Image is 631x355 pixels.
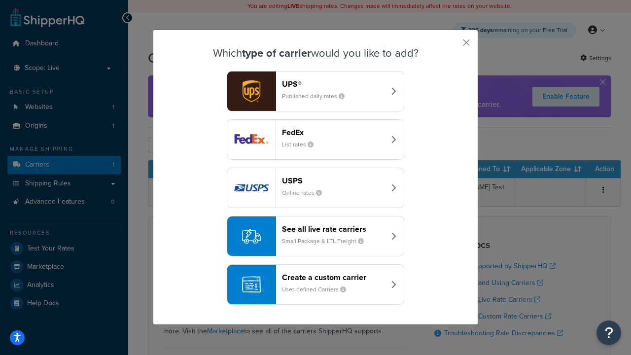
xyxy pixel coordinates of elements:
h3: Which would you like to add? [178,47,453,59]
img: icon-carrier-custom-c93b8a24.svg [242,275,261,294]
small: Published daily rates [282,92,352,101]
button: Open Resource Center [596,320,621,345]
button: usps logoUSPSOnline rates [227,168,404,208]
header: FedEx [282,128,385,137]
small: List rates [282,140,321,149]
img: ups logo [227,71,276,111]
img: icon-carrier-liverate-becf4550.svg [242,227,261,246]
img: fedEx logo [227,120,276,159]
button: Create a custom carrierUser-defined Carriers [227,264,404,305]
header: USPS [282,176,385,185]
button: ups logoUPS®Published daily rates [227,71,404,111]
button: See all live rate carriersSmall Package & LTL Freight [227,216,404,256]
header: UPS® [282,79,385,89]
header: See all live rate carriers [282,224,385,234]
small: User-defined Carriers [282,285,354,294]
small: Online rates [282,188,330,197]
button: fedEx logoFedExList rates [227,119,404,160]
header: Create a custom carrier [282,273,385,282]
img: usps logo [227,168,276,208]
strong: type of carrier [242,45,311,61]
small: Small Package & LTL Freight [282,237,372,246]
